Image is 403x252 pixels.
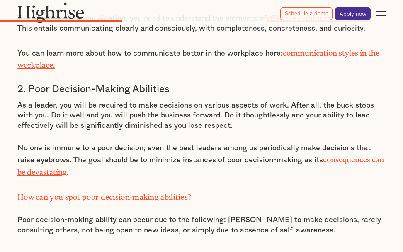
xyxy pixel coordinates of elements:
[17,2,84,23] img: Highrise logo
[17,49,379,66] a: communication styles in the workplace.
[17,215,386,235] p: Poor decision-making ability can occur due to the following: [PERSON_NAME] to make decisions, rar...
[17,83,386,95] h3: 2. Poor Decision-Making Abilities
[17,193,191,198] strong: How can you spot poor decision-making abilities?
[17,46,386,71] p: You can learn more about how to communicate better in the workplace here:
[17,143,386,178] p: No one is immune to a poor decision; even the best leaders among us periodically make decisions t...
[17,100,386,131] p: As a leader, you will be required to make decisions on various aspects of work. After all, the bu...
[280,7,333,20] a: Schedule a demo
[335,7,371,20] a: Apply now
[17,155,384,172] a: consequences can be devastating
